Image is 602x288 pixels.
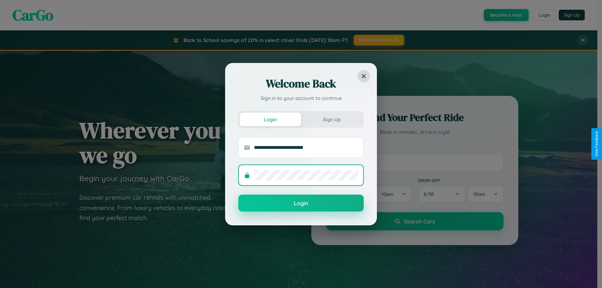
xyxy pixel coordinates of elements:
[238,94,364,102] p: Sign in to your account to continue
[594,131,599,157] div: Give Feedback
[240,113,301,126] button: Login
[238,195,364,212] button: Login
[301,113,362,126] button: Sign Up
[238,76,364,91] h2: Welcome Back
